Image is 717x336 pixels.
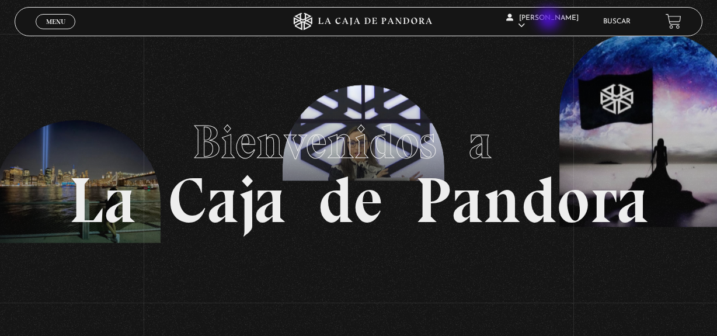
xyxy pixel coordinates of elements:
h1: La Caja de Pandora [69,104,649,233]
a: Buscar [603,18,631,25]
span: [PERSON_NAME] [506,15,579,29]
span: Bienvenidos a [193,114,524,170]
span: Menu [46,18,65,25]
a: View your shopping cart [666,13,681,29]
span: Cerrar [42,27,69,36]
